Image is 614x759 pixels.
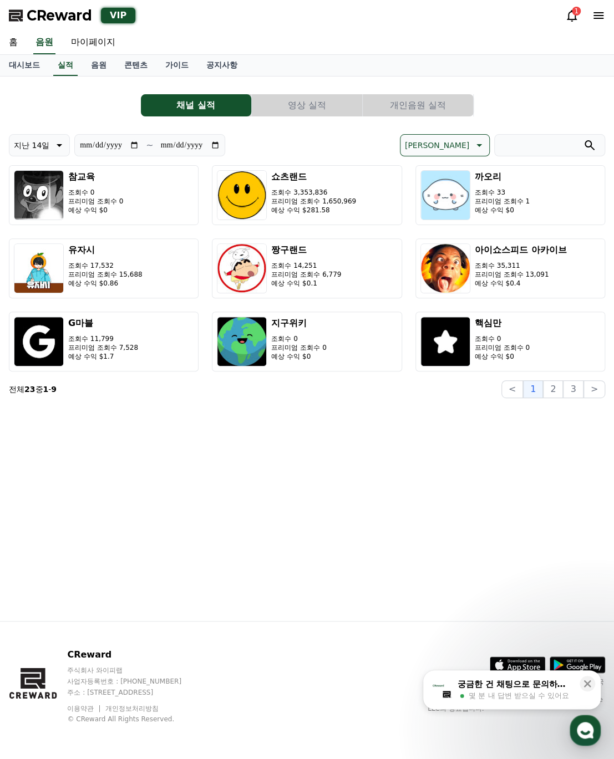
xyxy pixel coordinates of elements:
[271,261,341,270] p: 조회수 14,251
[271,270,341,279] p: 프리미엄 조회수 6,779
[475,188,530,197] p: 조회수 33
[212,165,402,225] button: 쇼츠랜드 조회수 3,353,836 프리미엄 조회수 1,650,969 예상 수익 $281.58
[82,55,115,76] a: 음원
[67,705,102,712] a: 이용약관
[475,197,530,206] p: 프리미엄 조회수 1
[67,715,202,724] p: © CReward All Rights Reserved.
[141,94,252,116] a: 채널 실적
[14,170,64,220] img: 참교육
[53,55,78,76] a: 실적
[475,343,530,352] p: 프리미엄 조회수 0
[475,334,530,343] p: 조회수 0
[252,94,363,116] a: 영상 실적
[73,352,143,379] a: 대화
[68,261,143,270] p: 조회수 17,532
[252,94,362,116] button: 영상 실적
[68,270,143,279] p: 프리미엄 조회수 15,688
[523,380,543,398] button: 1
[212,238,402,298] button: 짱구랜드 조회수 14,251 프리미엄 조회수 6,779 예상 수익 $0.1
[405,137,469,153] p: [PERSON_NAME]
[543,380,563,398] button: 2
[14,243,64,293] img: 유자시
[102,369,115,378] span: 대화
[67,666,202,675] p: 주식회사 와이피랩
[415,312,605,371] button: 핵심만 조회수 0 프리미엄 조회수 0 예상 수익 $0
[146,139,153,152] p: ~
[271,352,326,361] p: 예상 수익 $0
[101,8,135,23] div: VIP
[271,188,356,197] p: 조회수 3,353,836
[14,137,49,153] p: 지난 14일
[475,243,567,257] h3: 아이쇼스피드 아카이브
[475,270,567,279] p: 프리미엄 조회수 13,091
[141,94,251,116] button: 채널 실적
[43,385,48,394] strong: 1
[475,170,530,184] h3: 까오리
[67,648,202,661] p: CReward
[475,352,530,361] p: 예상 수익 $0
[271,243,341,257] h3: 짱구랜드
[271,317,326,330] h3: 지구위키
[475,317,530,330] h3: 핵심만
[68,343,138,352] p: 프리미엄 조회수 7,528
[572,7,581,16] div: 1
[3,352,73,379] a: 홈
[217,170,267,220] img: 쇼츠랜드
[68,279,143,288] p: 예상 수익 $0.86
[271,343,326,352] p: 프리미엄 조회수 0
[68,197,123,206] p: 프리미엄 조회수 0
[68,188,123,197] p: 조회수 0
[475,261,567,270] p: 조회수 35,311
[420,317,470,366] img: 핵심만
[197,55,246,76] a: 공지사항
[415,165,605,225] button: 까오리 조회수 33 프리미엄 조회수 1 예상 수익 $0
[9,238,199,298] button: 유자시 조회수 17,532 프리미엄 조회수 15,688 예상 수익 $0.86
[68,170,123,184] h3: 참교육
[217,243,267,293] img: 짱구랜드
[271,206,356,215] p: 예상 수익 $281.58
[9,165,199,225] button: 참교육 조회수 0 프리미엄 조회수 0 예상 수익 $0
[583,380,605,398] button: >
[105,705,159,712] a: 개인정보처리방침
[563,380,583,398] button: 3
[68,352,138,361] p: 예상 수익 $1.7
[9,312,199,371] button: G마블 조회수 11,799 프리미엄 조회수 7,528 예상 수익 $1.7
[363,94,473,116] button: 개인음원 실적
[565,9,579,22] a: 1
[212,312,402,371] button: 지구위키 조회수 0 프리미엄 조회수 0 예상 수익 $0
[14,317,64,366] img: G마블
[68,206,123,215] p: 예상 수익 $0
[62,31,124,54] a: 마이페이지
[27,7,92,24] span: CReward
[143,352,213,379] a: 설정
[271,334,326,343] p: 조회수 0
[475,279,567,288] p: 예상 수익 $0.4
[68,334,138,343] p: 조회수 11,799
[400,134,490,156] button: [PERSON_NAME]
[9,134,70,156] button: 지난 14일
[68,243,143,257] h3: 유자시
[420,243,470,293] img: 아이쇼스피드 아카이브
[217,317,267,366] img: 지구위키
[67,688,202,697] p: 주소 : [STREET_ADDRESS]
[67,677,202,686] p: 사업자등록번호 : [PHONE_NUMBER]
[501,380,523,398] button: <
[271,279,341,288] p: 예상 수익 $0.1
[271,197,356,206] p: 프리미엄 조회수 1,650,969
[9,384,57,395] p: 전체 중 -
[156,55,197,76] a: 가이드
[9,7,92,24] a: CReward
[115,55,156,76] a: 콘텐츠
[171,368,185,377] span: 설정
[33,31,55,54] a: 음원
[271,170,356,184] h3: 쇼츠랜드
[35,368,42,377] span: 홈
[415,238,605,298] button: 아이쇼스피드 아카이브 조회수 35,311 프리미엄 조회수 13,091 예상 수익 $0.4
[68,317,138,330] h3: G마블
[24,385,35,394] strong: 23
[420,170,470,220] img: 까오리
[475,206,530,215] p: 예상 수익 $0
[51,385,57,394] strong: 9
